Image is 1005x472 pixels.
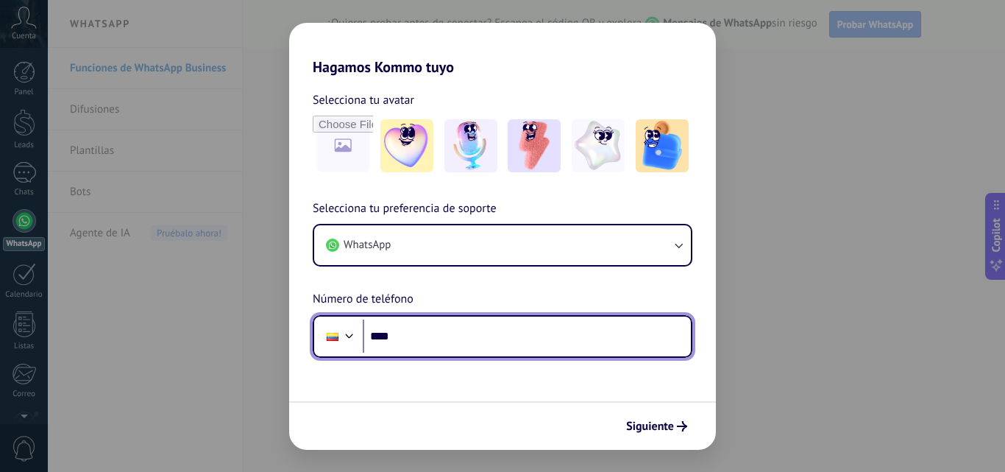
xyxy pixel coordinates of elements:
span: WhatsApp [344,238,391,253]
img: -2.jpeg [444,119,497,172]
button: Siguiente [619,414,694,439]
img: -3.jpeg [508,119,561,172]
span: Selecciona tu preferencia de soporte [313,200,497,219]
span: Selecciona tu avatar [313,91,414,110]
h2: Hagamos Kommo tuyo [289,23,716,76]
span: Número de teléfono [313,290,413,309]
span: Siguiente [626,421,674,432]
img: -5.jpeg [636,119,689,172]
button: WhatsApp [314,225,691,265]
div: Ecuador: + 593 [319,321,347,352]
img: -4.jpeg [572,119,625,172]
img: -1.jpeg [380,119,433,172]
